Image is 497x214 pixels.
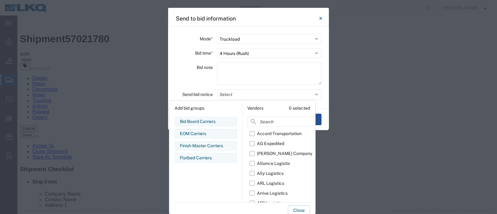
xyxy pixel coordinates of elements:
[217,89,321,99] button: Select
[182,89,213,99] label: Send bid notice
[314,12,327,25] button: Close
[200,34,213,44] label: Mode
[197,62,213,72] label: Bid note
[180,118,232,125] div: Bid Board Carriers
[289,105,310,112] div: 0 selected
[175,103,237,113] div: Add bid groups
[247,105,263,112] div: Vendors
[176,14,236,23] h4: Send to bid information
[195,48,213,58] label: Bid time
[247,117,345,127] input: Search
